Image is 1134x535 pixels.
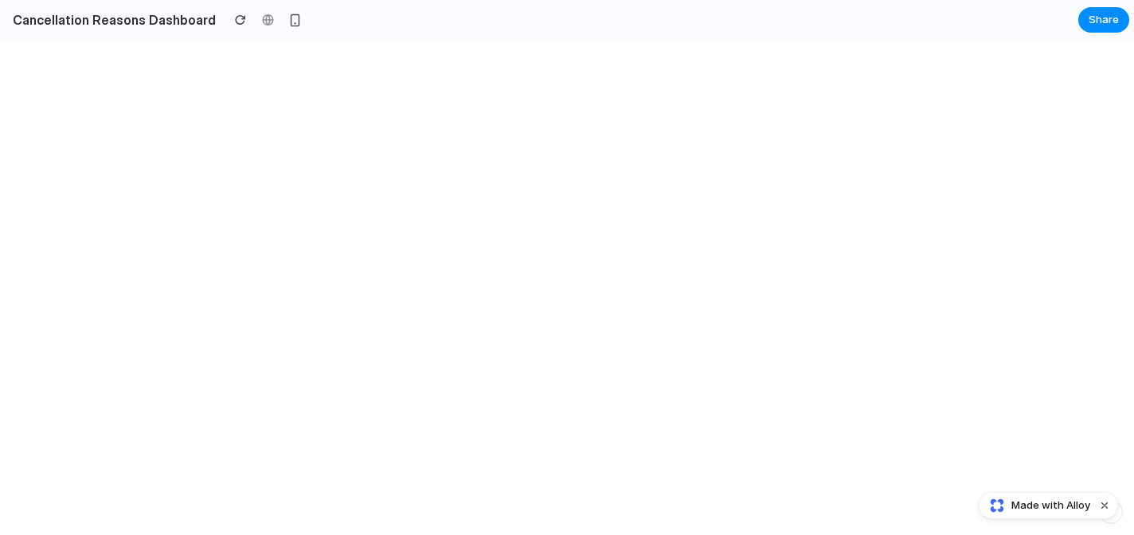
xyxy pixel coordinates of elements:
a: Made with Alloy [980,498,1092,514]
span: Made with Alloy [1011,498,1090,514]
button: Dismiss watermark [1095,496,1114,515]
span: Share [1089,12,1119,28]
h2: Cancellation Reasons Dashboard [6,10,216,29]
button: Share [1078,7,1129,33]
